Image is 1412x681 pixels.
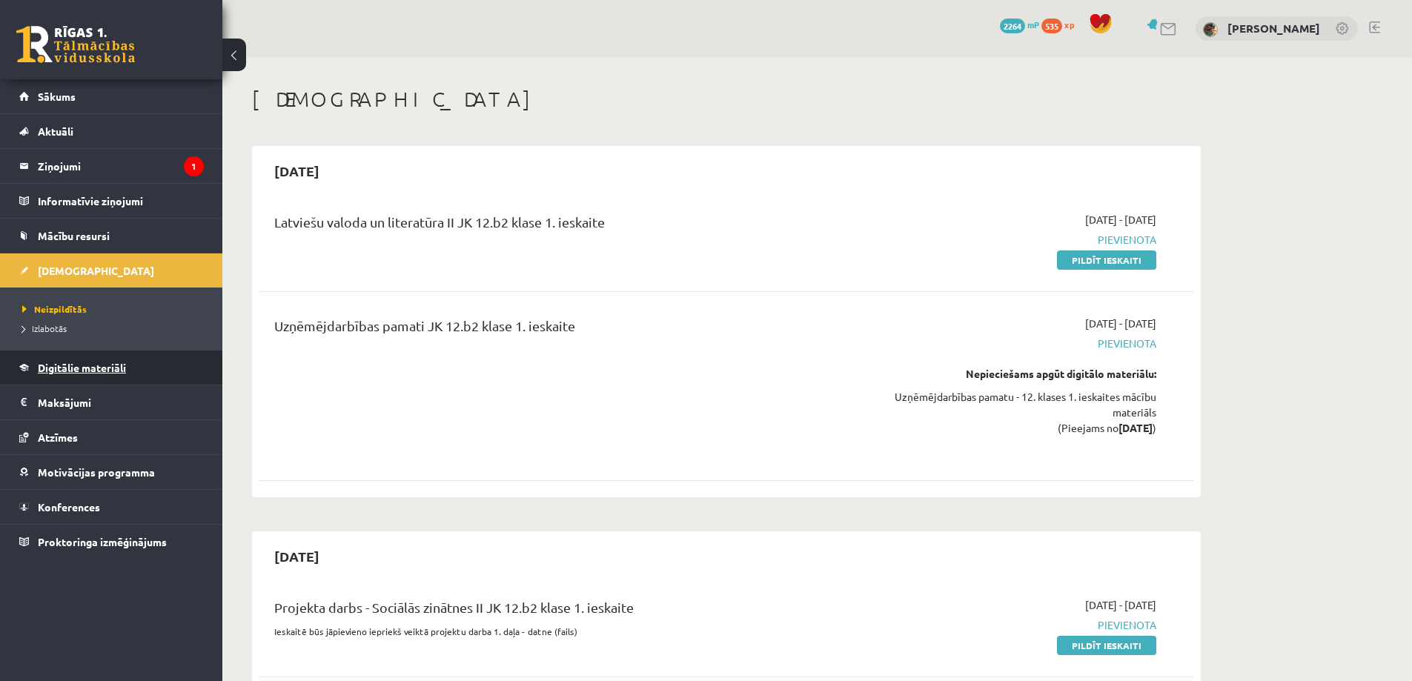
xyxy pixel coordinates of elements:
span: Neizpildītās [22,303,87,315]
div: Latviešu valoda un literatūra II JK 12.b2 klase 1. ieskaite [274,212,855,239]
a: Informatīvie ziņojumi [19,184,204,218]
span: 535 [1041,19,1062,33]
a: 2264 mP [1000,19,1039,30]
span: Sākums [38,90,76,103]
a: [PERSON_NAME] [1227,21,1320,36]
a: 535 xp [1041,19,1081,30]
span: [DATE] - [DATE] [1085,597,1156,613]
span: Pievienota [877,336,1156,351]
div: Projekta darbs - Sociālās zinātnes II JK 12.b2 klase 1. ieskaite [274,597,855,625]
a: Maksājumi [19,385,204,419]
span: Izlabotās [22,322,67,334]
a: Mācību resursi [19,219,204,253]
h2: [DATE] [259,539,334,574]
span: Motivācijas programma [38,465,155,479]
span: [DATE] - [DATE] [1085,212,1156,227]
a: Atzīmes [19,420,204,454]
span: Atzīmes [38,431,78,444]
span: Aktuāli [38,124,73,138]
strong: [DATE] [1118,421,1153,434]
span: Digitālie materiāli [38,361,126,374]
a: Aktuāli [19,114,204,148]
a: Konferences [19,490,204,524]
i: 1 [184,156,204,176]
div: Uzņēmējdarbības pamatu - 12. klases 1. ieskaites mācību materiāls (Pieejams no ) [877,389,1156,436]
span: Mācību resursi [38,229,110,242]
img: Evita Kudrjašova [1203,22,1218,37]
span: [DEMOGRAPHIC_DATA] [38,264,154,277]
legend: Informatīvie ziņojumi [38,184,204,218]
a: Sākums [19,79,204,113]
legend: Ziņojumi [38,149,204,183]
a: Neizpildītās [22,302,208,316]
span: Konferences [38,500,100,514]
a: Digitālie materiāli [19,351,204,385]
p: Ieskaitē būs jāpievieno iepriekš veiktā projektu darba 1. daļa - datne (fails) [274,625,855,638]
div: Nepieciešams apgūt digitālo materiālu: [877,366,1156,382]
span: [DATE] - [DATE] [1085,316,1156,331]
span: mP [1027,19,1039,30]
a: Ziņojumi1 [19,149,204,183]
div: Uzņēmējdarbības pamati JK 12.b2 klase 1. ieskaite [274,316,855,343]
a: Motivācijas programma [19,455,204,489]
span: xp [1064,19,1074,30]
span: Proktoringa izmēģinājums [38,535,167,548]
span: Pievienota [877,232,1156,248]
h1: [DEMOGRAPHIC_DATA] [252,87,1201,112]
a: [DEMOGRAPHIC_DATA] [19,253,204,288]
a: Pildīt ieskaiti [1057,250,1156,270]
a: Pildīt ieskaiti [1057,636,1156,655]
h2: [DATE] [259,153,334,188]
span: 2264 [1000,19,1025,33]
a: Rīgas 1. Tālmācības vidusskola [16,26,135,63]
span: Pievienota [877,617,1156,633]
a: Proktoringa izmēģinājums [19,525,204,559]
a: Izlabotās [22,322,208,335]
legend: Maksājumi [38,385,204,419]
